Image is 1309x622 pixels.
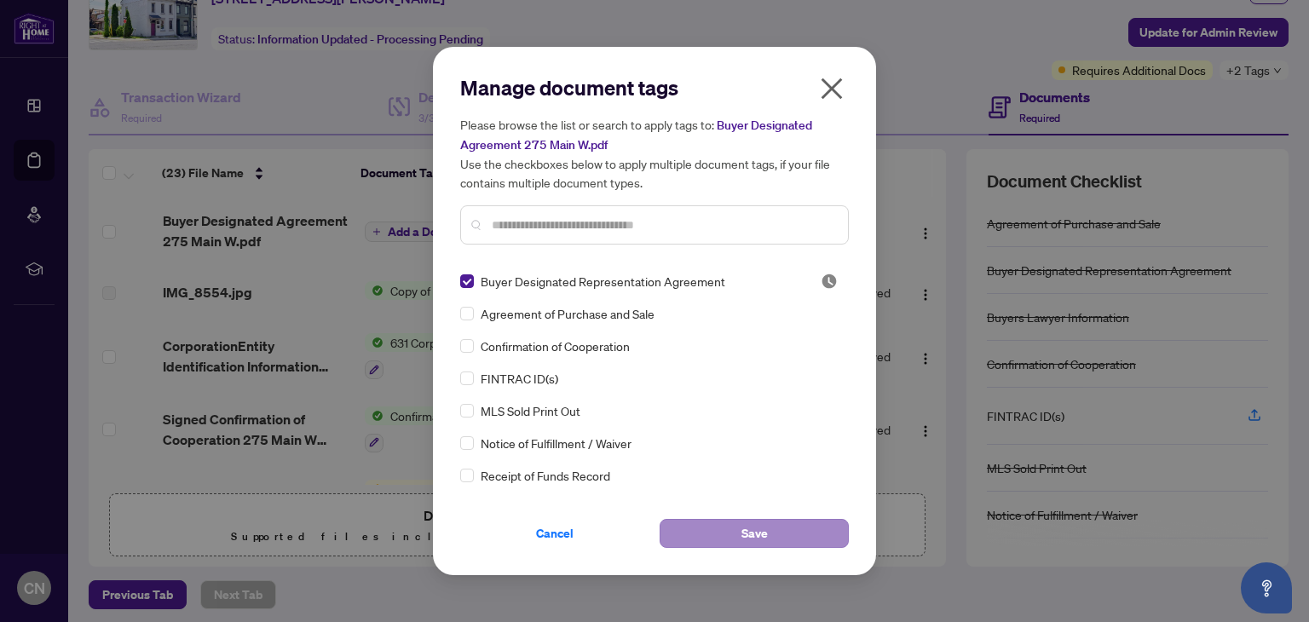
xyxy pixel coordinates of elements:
[481,434,631,452] span: Notice of Fulfillment / Waiver
[481,272,725,291] span: Buyer Designated Representation Agreement
[660,519,849,548] button: Save
[1241,562,1292,613] button: Open asap
[481,466,610,485] span: Receipt of Funds Record
[481,401,580,420] span: MLS Sold Print Out
[818,75,845,102] span: close
[536,520,574,547] span: Cancel
[481,337,630,355] span: Confirmation of Cooperation
[460,519,649,548] button: Cancel
[481,304,654,323] span: Agreement of Purchase and Sale
[481,369,558,388] span: FINTRAC ID(s)
[821,273,838,290] span: Pending Review
[821,273,838,290] img: status
[460,115,849,192] h5: Please browse the list or search to apply tags to: Use the checkboxes below to apply multiple doc...
[460,74,849,101] h2: Manage document tags
[741,520,768,547] span: Save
